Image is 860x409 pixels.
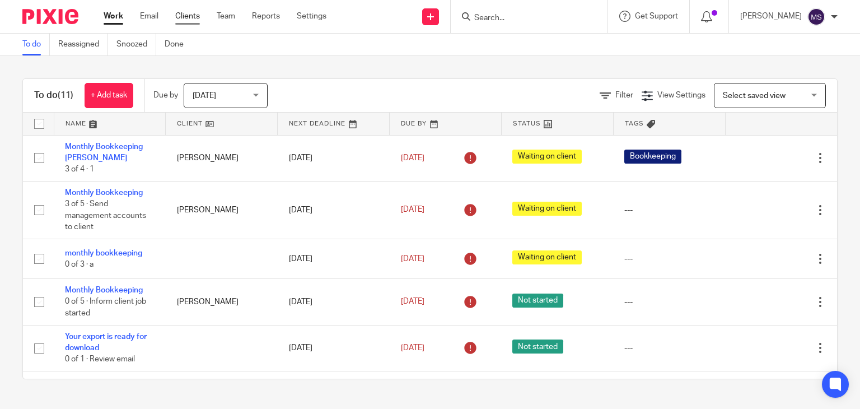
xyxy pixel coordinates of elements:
td: [DATE] [278,181,390,239]
input: Search [473,13,574,24]
span: 0 of 1 · Review email [65,356,135,364]
span: Get Support [635,12,678,20]
span: Waiting on client [512,202,582,216]
td: [DATE] [278,279,390,325]
a: Snoozed [116,34,156,55]
a: monthly bookkeeping [65,249,142,257]
a: Work [104,11,123,22]
a: Done [165,34,192,55]
a: Your export is ready for download [65,333,147,352]
a: Email [140,11,158,22]
a: Monthly Bookkeeping [65,189,143,197]
img: svg%3E [807,8,825,26]
span: (11) [58,91,73,100]
td: [DATE] [278,135,390,181]
a: Reassigned [58,34,108,55]
span: Select saved view [723,92,786,100]
div: --- [624,253,714,264]
span: [DATE] [401,255,424,263]
span: [DATE] [401,298,424,306]
a: Monthly Bookkeeping [PERSON_NAME] [65,143,143,162]
div: --- [624,342,714,354]
img: Pixie [22,9,78,24]
td: [PERSON_NAME] [166,181,278,239]
span: View Settings [657,91,705,99]
span: 3 of 4 · 1 [65,165,94,173]
a: Monthly Bookkeeping [65,286,143,294]
span: Tags [625,120,644,127]
a: Team [217,11,235,22]
td: [PERSON_NAME] [166,135,278,181]
span: [DATE] [193,92,216,100]
div: --- [624,204,714,216]
span: [DATE] [401,154,424,162]
p: [PERSON_NAME] [740,11,802,22]
td: [DATE] [278,239,390,278]
span: Not started [512,340,563,354]
span: 0 of 3 · a [65,261,94,268]
h1: To do [34,90,73,101]
a: Reports [252,11,280,22]
a: To do [22,34,50,55]
span: Bookkeeping [624,150,681,164]
span: Waiting on client [512,250,582,264]
div: --- [624,296,714,308]
a: Settings [297,11,326,22]
span: Filter [615,91,633,99]
td: [DATE] [278,325,390,371]
span: [DATE] [401,344,424,352]
span: 3 of 5 · Send management accounts to client [65,200,146,231]
a: Clients [175,11,200,22]
td: [PERSON_NAME] [166,279,278,325]
a: + Add task [85,83,133,108]
span: [DATE] [401,206,424,214]
p: Due by [153,90,178,101]
span: 0 of 5 · Inform client job started [65,298,146,318]
span: Waiting on client [512,150,582,164]
span: Not started [512,294,563,308]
